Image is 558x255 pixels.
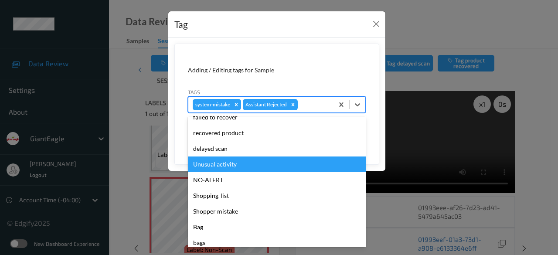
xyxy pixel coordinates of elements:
[188,88,200,96] label: Tags
[188,141,366,156] div: delayed scan
[188,109,366,125] div: failed to recover
[370,18,382,30] button: Close
[288,99,298,110] div: Remove Assistant Rejected
[188,156,366,172] div: Unusual activity
[188,188,366,204] div: Shopping-list
[188,219,366,235] div: Bag
[188,204,366,219] div: Shopper mistake
[188,66,366,75] div: Adding / Editing tags for Sample
[193,99,231,110] div: system-mistake
[188,235,366,251] div: bags
[174,17,188,31] div: Tag
[231,99,241,110] div: Remove system-mistake
[188,172,366,188] div: NO-ALERT
[188,125,366,141] div: recovered product
[243,99,288,110] div: Assistant Rejected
